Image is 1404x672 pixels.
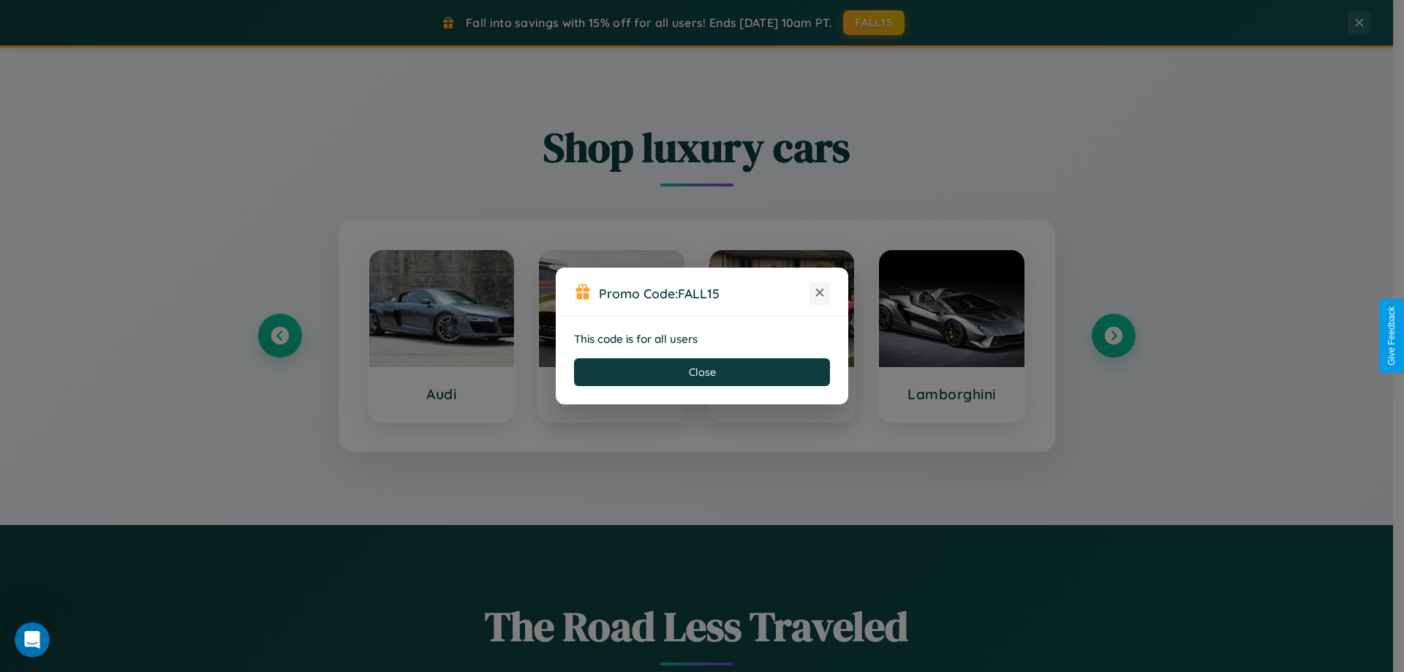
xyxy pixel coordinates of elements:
div: Give Feedback [1386,306,1397,366]
h3: Promo Code: [599,285,809,301]
b: FALL15 [678,285,720,301]
iframe: Intercom live chat [15,622,50,657]
strong: This code is for all users [574,332,698,346]
button: Close [574,358,830,386]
